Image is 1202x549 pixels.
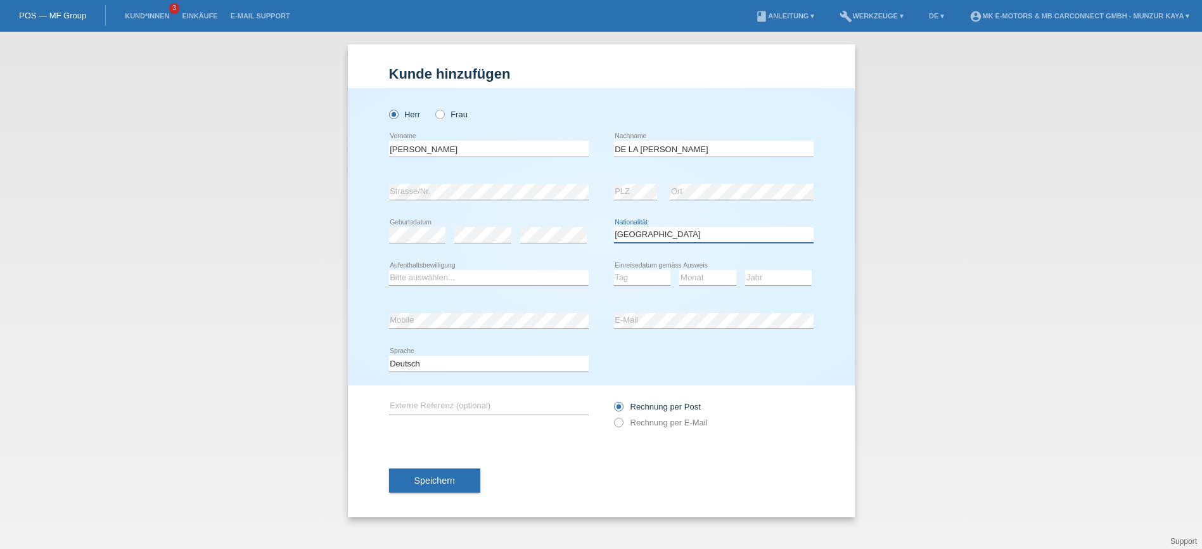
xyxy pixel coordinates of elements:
[169,3,179,14] span: 3
[614,418,622,434] input: Rechnung per E-Mail
[614,402,622,418] input: Rechnung per Post
[435,110,468,119] label: Frau
[414,475,455,486] span: Speichern
[963,12,1196,20] a: account_circleMK E-MOTORS & MB CarConnect GmbH - Munzur Kaya ▾
[833,12,910,20] a: buildWerkzeuge ▾
[19,11,86,20] a: POS — MF Group
[749,12,821,20] a: bookAnleitung ▾
[1170,537,1197,546] a: Support
[755,10,768,23] i: book
[435,110,444,118] input: Frau
[389,468,480,493] button: Speichern
[224,12,297,20] a: E-Mail Support
[389,110,397,118] input: Herr
[969,10,982,23] i: account_circle
[389,66,814,82] h1: Kunde hinzufügen
[923,12,950,20] a: DE ▾
[176,12,224,20] a: Einkäufe
[840,10,852,23] i: build
[389,110,421,119] label: Herr
[614,418,708,427] label: Rechnung per E-Mail
[614,402,701,411] label: Rechnung per Post
[118,12,176,20] a: Kund*innen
